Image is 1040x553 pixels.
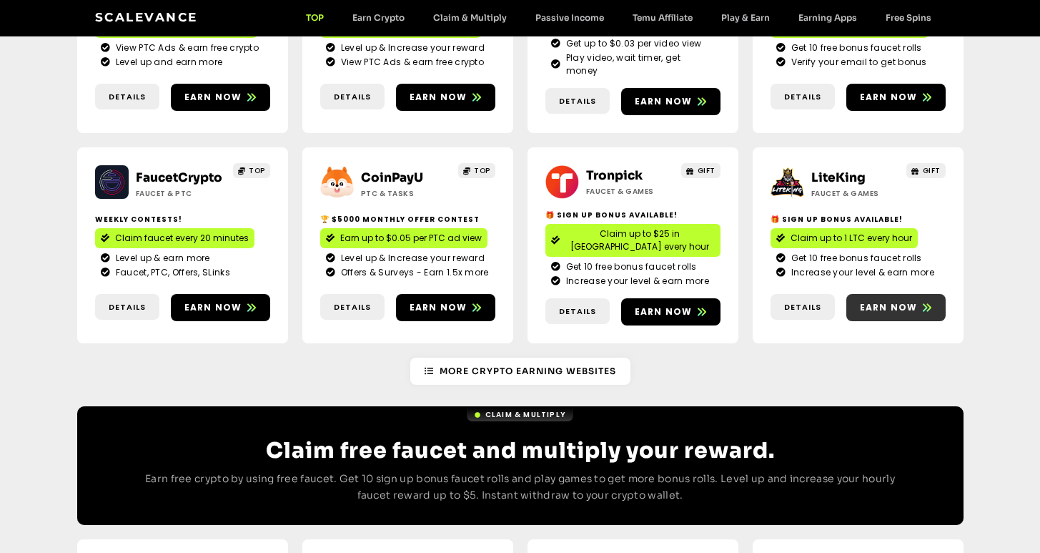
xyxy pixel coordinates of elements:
span: TOP [474,165,490,176]
span: Earn up to $0.05 per PTC ad view [340,232,482,245]
span: Get 10 free bonus faucet rolls [563,260,697,273]
a: TOP [233,163,270,178]
a: Earn now [396,294,495,321]
a: Claim up to 1 LTC every hour [771,228,918,248]
a: LiteKing [811,170,866,185]
span: Level up & Increase your reward [337,252,485,265]
span: Details [334,301,371,313]
a: Earn now [171,294,270,321]
span: Details [559,305,596,318]
a: GIFT [906,163,946,178]
a: Earn now [621,298,720,326]
span: TOP [249,165,265,176]
a: Earn now [846,84,946,111]
span: Level up and earn more [112,56,223,69]
span: Earn now [860,91,918,104]
h2: Claim free faucet and multiply your reward. [134,438,906,464]
span: Increase your level & earn more [563,275,709,288]
a: Play & Earn [707,12,784,23]
span: Claim & Multiply [485,409,566,420]
a: Claim & Multiply [419,12,521,23]
a: Passive Income [521,12,618,23]
span: Play video, wait timer, get money [563,52,715,77]
span: View PTC Ads & earn free crypto [112,41,259,54]
span: Claim faucet every 20 minutes [115,232,249,245]
span: Earn now [410,91,467,104]
span: Earn now [860,301,918,314]
h2: Weekly contests! [95,214,270,225]
a: More Crypto Earning Websites [410,358,630,385]
a: Details [771,84,835,110]
h2: Faucet & Games [586,186,675,197]
h2: 🏆 $5000 Monthly Offer contest [320,214,495,225]
span: Earn now [410,301,467,314]
span: Claim up to $25 in [GEOGRAPHIC_DATA] every hour [565,227,715,253]
span: Get 10 free bonus faucet rolls [788,41,922,54]
a: GIFT [681,163,720,178]
span: Faucet, PTC, Offers, SLinks [112,266,230,279]
span: Offers & Surveys - Earn 1.5x more [337,266,489,279]
h2: ptc & Tasks [361,188,450,199]
span: Claim up to 1 LTC every hour [791,232,912,245]
a: Scalevance [95,10,198,24]
span: Level up & earn more [112,252,210,265]
a: Earn now [171,84,270,111]
a: Details [545,88,610,114]
h2: 🎁 Sign Up Bonus Available! [771,214,946,225]
nav: Menu [292,12,946,23]
a: FaucetCrypto [136,170,222,185]
span: GIFT [923,165,941,176]
a: Details [771,294,835,320]
span: Details [784,301,821,313]
a: Tronpick [586,168,643,183]
h2: Faucet & PTC [136,188,225,199]
span: More Crypto Earning Websites [440,365,616,378]
span: Increase your level & earn more [788,266,934,279]
span: Details [109,301,146,313]
a: Details [95,84,159,110]
a: Temu Affiliate [618,12,707,23]
a: Details [95,294,159,320]
a: Claim up to $25 in [GEOGRAPHIC_DATA] every hour [545,224,720,257]
span: Get 10 free bonus faucet rolls [788,252,922,265]
a: Earn up to $0.05 per PTC ad view [320,228,487,248]
a: Earn now [621,88,720,115]
a: Earn Crypto [338,12,419,23]
a: Claim faucet every 20 minutes [95,228,254,248]
span: Earn now [635,305,693,318]
a: Details [320,84,385,110]
a: CoinPayU [361,170,423,185]
a: Free Spins [871,12,946,23]
span: Details [784,91,821,103]
a: Earn now [846,294,946,321]
span: Earn now [635,95,693,108]
a: Earning Apps [784,12,871,23]
span: Verify your email to get bonus [788,56,927,69]
span: Level up & Increase your reward [337,41,485,54]
p: Earn free crypto by using free faucet. Get 10 sign up bonus faucet rolls and play games to get mo... [134,471,906,505]
a: Details [545,298,610,325]
a: Claim & Multiply [467,408,573,421]
span: Earn now [184,91,242,104]
h2: Faucet & Games [811,188,901,199]
a: TOP [458,163,495,178]
span: GIFT [698,165,715,176]
a: Earn now [396,84,495,111]
span: Earn now [184,301,242,314]
a: TOP [292,12,338,23]
span: Details [109,91,146,103]
h2: 🎁 Sign Up Bonus Available! [545,210,720,220]
a: Details [320,294,385,320]
span: Details [559,95,596,107]
span: View PTC Ads & earn free crypto [337,56,484,69]
span: Get up to $0.03 per video view [563,37,702,50]
span: Details [334,91,371,103]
